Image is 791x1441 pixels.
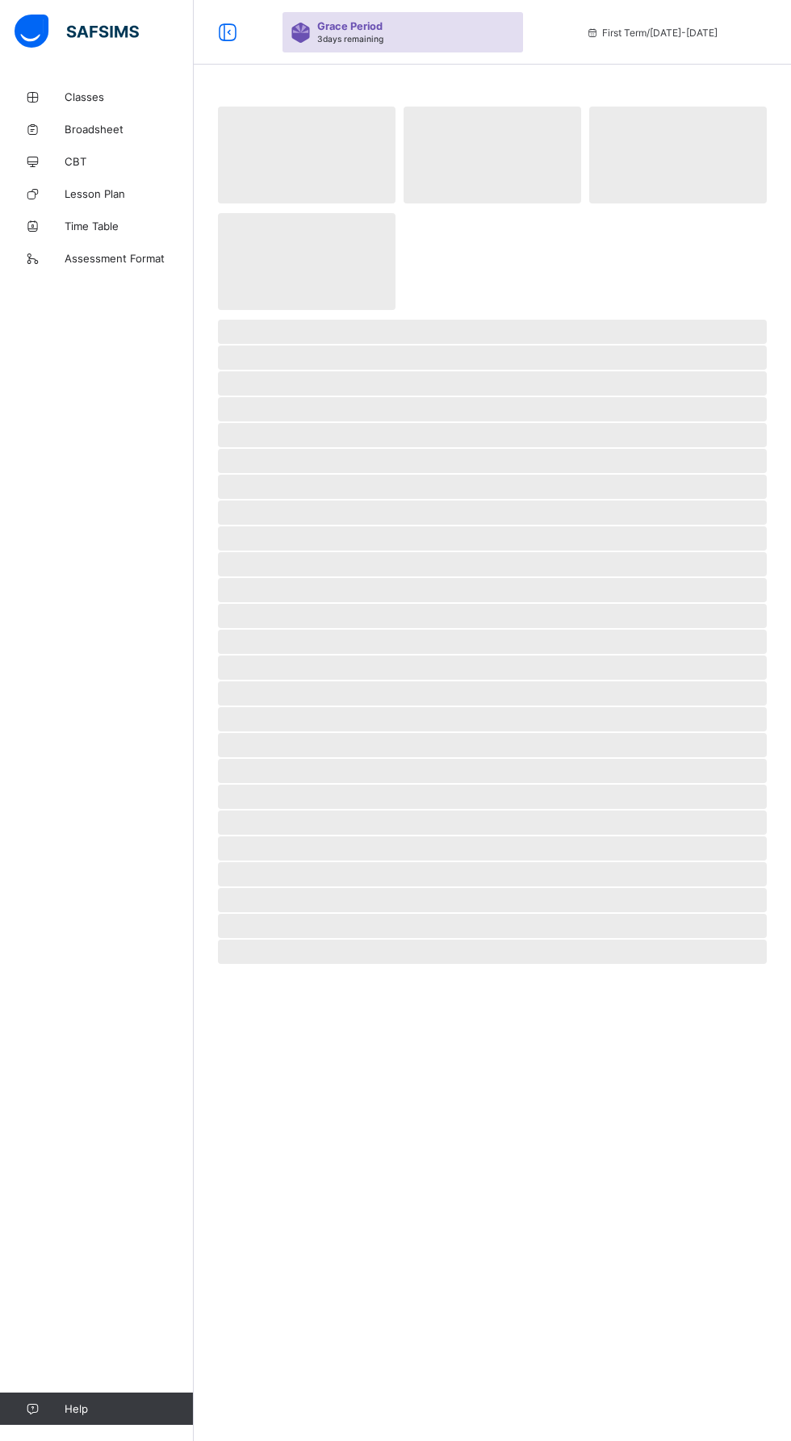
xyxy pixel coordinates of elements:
span: Time Table [65,220,194,232]
span: ‌ [218,501,767,525]
span: ‌ [589,107,767,203]
span: ‌ [218,604,767,628]
span: ‌ [218,888,767,912]
span: ‌ [218,449,767,473]
span: CBT [65,155,194,168]
span: ‌ [218,423,767,447]
span: ‌ [218,733,767,757]
span: ‌ [218,914,767,938]
span: session/term information [586,27,718,39]
span: ‌ [218,213,395,310]
img: safsims [15,15,139,48]
span: ‌ [404,107,581,203]
span: Classes [65,90,194,103]
span: ‌ [218,578,767,602]
span: ‌ [218,107,395,203]
span: ‌ [218,320,767,344]
span: ‌ [218,630,767,654]
span: Assessment Format [65,252,194,265]
span: ‌ [218,371,767,396]
span: ‌ [218,681,767,706]
span: ‌ [218,759,767,783]
span: ‌ [218,397,767,421]
span: Lesson Plan [65,187,194,200]
span: ‌ [218,526,767,551]
span: Help [65,1402,193,1415]
span: Broadsheet [65,123,194,136]
span: 3 days remaining [317,34,383,44]
span: ‌ [218,785,767,809]
span: ‌ [218,475,767,499]
span: Grace Period [317,20,383,32]
span: ‌ [218,656,767,680]
span: ‌ [218,862,767,886]
span: ‌ [218,940,767,964]
span: ‌ [218,836,767,861]
span: ‌ [218,346,767,370]
span: ‌ [218,707,767,731]
span: ‌ [218,552,767,576]
img: sticker-purple.71386a28dfed39d6af7621340158ba97.svg [291,23,311,43]
span: ‌ [218,811,767,835]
